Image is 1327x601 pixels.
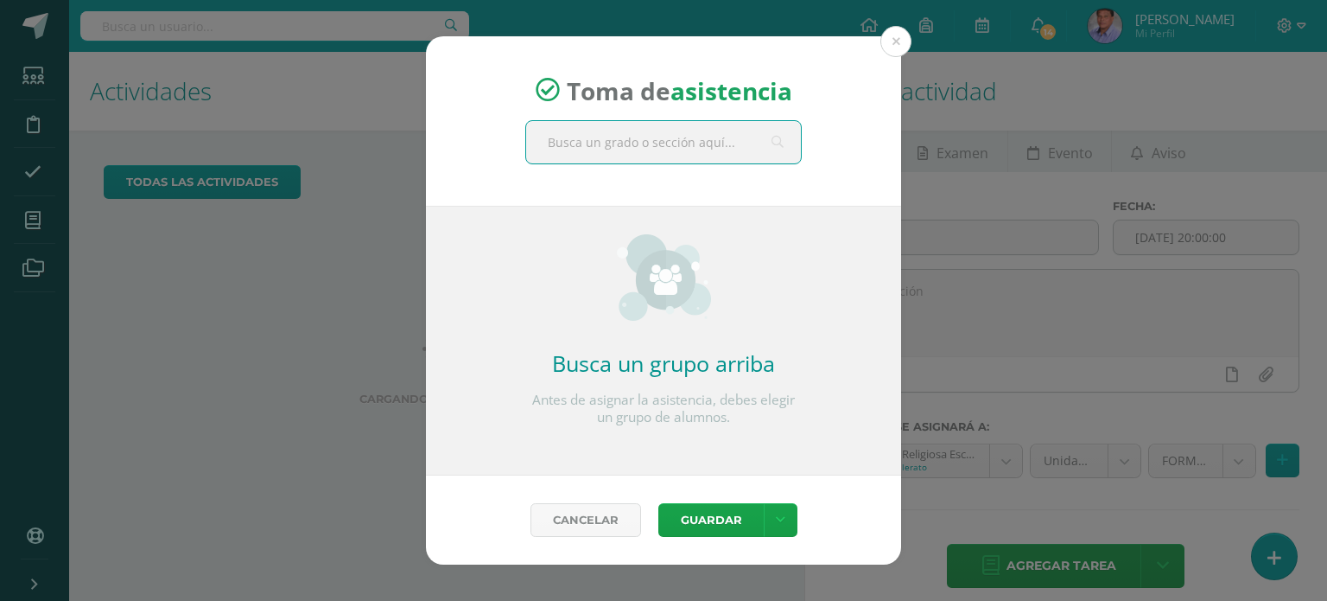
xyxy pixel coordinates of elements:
input: Busca un grado o sección aquí... [526,121,801,163]
span: Toma de [567,74,792,106]
strong: asistencia [670,74,792,106]
p: Antes de asignar la asistencia, debes elegir un grupo de alumnos. [525,392,802,426]
button: Guardar [658,503,764,537]
img: groups_small.png [617,234,711,321]
a: Cancelar [530,503,641,537]
h2: Busca un grupo arriba [525,348,802,378]
button: Close (Esc) [880,26,911,57]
